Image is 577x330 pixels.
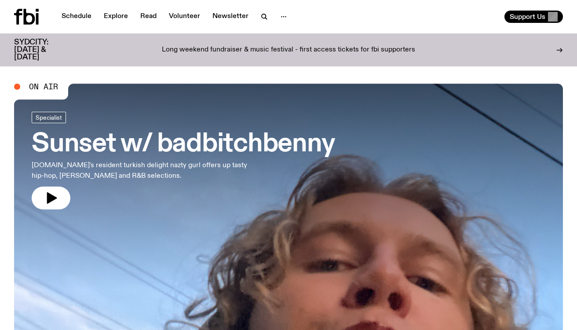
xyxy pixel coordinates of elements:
[32,132,335,157] h3: Sunset w/ badbitchbenny
[135,11,162,23] a: Read
[14,39,70,61] h3: SYDCITY: [DATE] & [DATE]
[162,46,415,54] p: Long weekend fundraiser & music festival - first access tickets for fbi supporters
[32,112,335,209] a: Sunset w/ badbitchbenny[DOMAIN_NAME]'s resident turkish delight nazty gurl offers up tasty hip-ho...
[207,11,254,23] a: Newsletter
[504,11,563,23] button: Support Us
[32,160,257,181] p: [DOMAIN_NAME]'s resident turkish delight nazty gurl offers up tasty hip-hop, [PERSON_NAME] and R&...
[99,11,133,23] a: Explore
[36,114,62,121] span: Specialist
[32,112,66,123] a: Specialist
[164,11,205,23] a: Volunteer
[510,13,545,21] span: Support Us
[29,83,58,91] span: On Air
[56,11,97,23] a: Schedule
